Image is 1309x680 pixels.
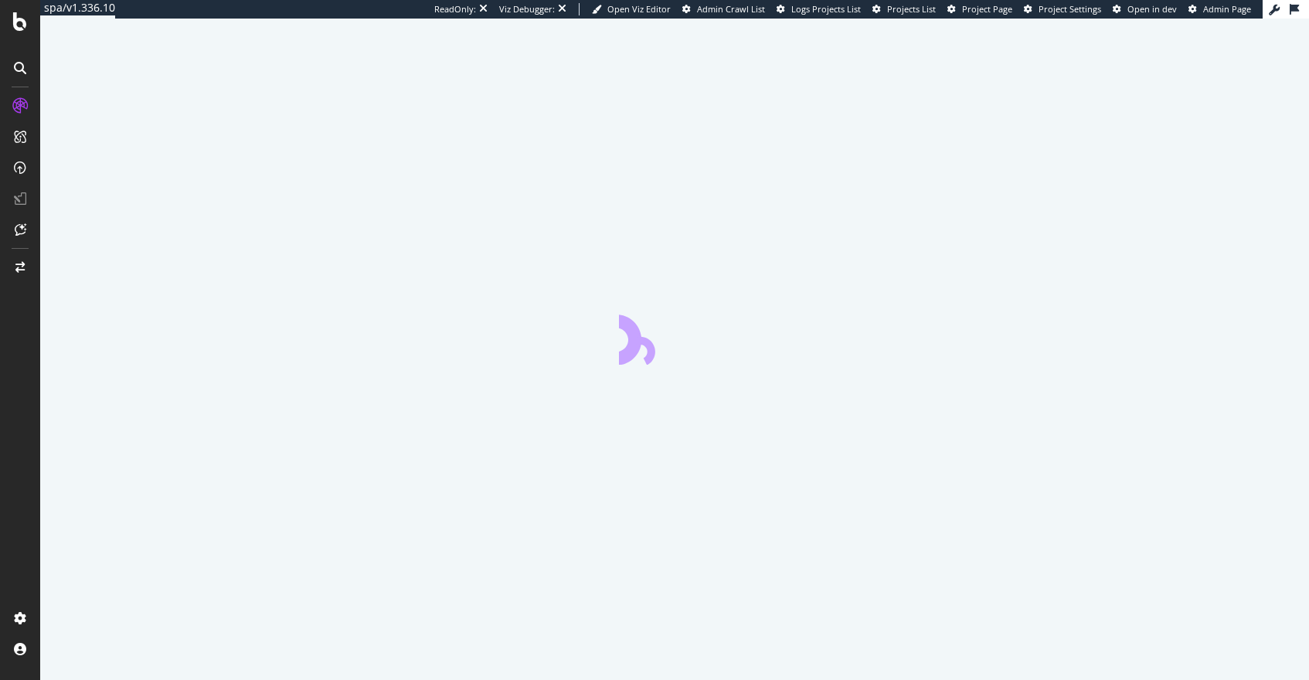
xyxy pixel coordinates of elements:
[777,3,861,15] a: Logs Projects List
[697,3,765,15] span: Admin Crawl List
[682,3,765,15] a: Admin Crawl List
[1188,3,1251,15] a: Admin Page
[1024,3,1101,15] a: Project Settings
[962,3,1012,15] span: Project Page
[791,3,861,15] span: Logs Projects List
[607,3,671,15] span: Open Viz Editor
[619,309,730,365] div: animation
[872,3,936,15] a: Projects List
[434,3,476,15] div: ReadOnly:
[947,3,1012,15] a: Project Page
[592,3,671,15] a: Open Viz Editor
[1127,3,1177,15] span: Open in dev
[499,3,555,15] div: Viz Debugger:
[887,3,936,15] span: Projects List
[1039,3,1101,15] span: Project Settings
[1203,3,1251,15] span: Admin Page
[1113,3,1177,15] a: Open in dev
